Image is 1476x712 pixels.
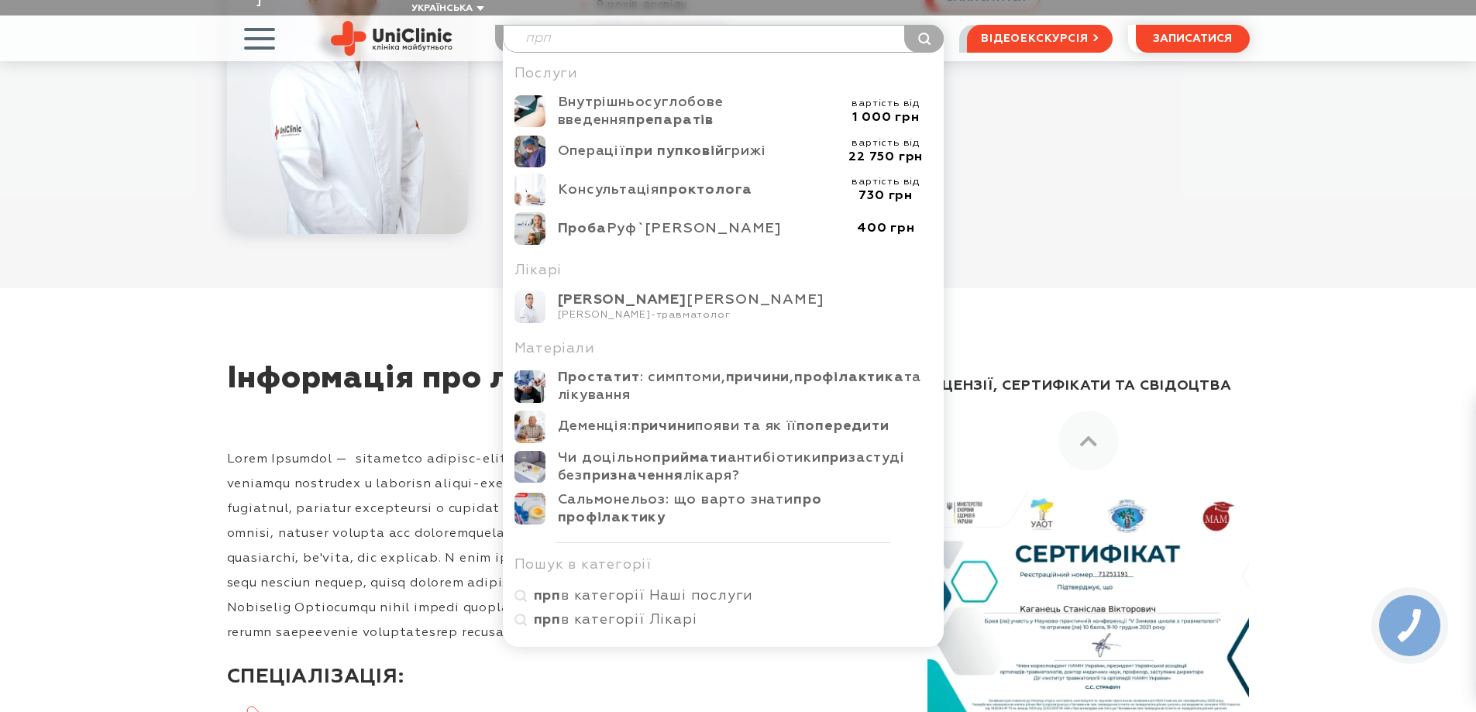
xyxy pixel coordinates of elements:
b: приймати [652,451,727,465]
div: вартість від [839,176,932,188]
b: прп [534,589,561,603]
img: Консультація проктолога [514,174,545,206]
b: про [793,493,821,507]
span: відеоекскурсія [981,26,1088,52]
div: Деменція: появи та як її [558,418,933,435]
input: Послуга або прізвище [504,26,944,52]
img: Cальмонельоз: що варто знати про профілактику [514,493,545,525]
span: записатися [1153,33,1232,44]
div: Руф`[PERSON_NAME] [558,220,840,238]
img: Простатит: симптоми, причини, профілактика та лікування [514,370,545,403]
img: Uniclinic [331,21,452,56]
div: 400 грн [839,221,932,236]
b: попередити [796,419,889,433]
button: Українська [408,3,484,15]
b: причини [726,370,790,384]
b: проктолога [659,183,752,197]
div: : симптоми, , та лікування [558,369,933,404]
div: Лікарі [514,262,933,280]
img: Проба Руф`є [514,212,545,245]
h3: СПЕЦІАЛІЗАЦІЯ: [227,649,901,706]
a: Чи доцільно приймати антибіотики при застуді без призначення лікаря? Чи доцільноприйматиантибіоти... [514,449,933,485]
div: Внутрішньосуглобове введення [558,94,840,129]
b: при [821,451,848,465]
a: Cальмонельоз: що варто знати про профілактику Cальмонельоз: що варто знатипро профілактику [514,491,933,527]
div: Операції грижі [558,143,840,160]
b: [PERSON_NAME] [558,293,686,307]
b: препаратів [627,113,714,127]
div: 730 грн [839,188,932,204]
b: профілактику [558,511,666,525]
a: Проба Руф`є ПробаРуф`[PERSON_NAME] 400 грн [514,212,933,245]
div: 22 750 грн [839,150,932,165]
img: Внутрішньосуглобове введення препаратів [514,95,545,128]
a: відеоекскурсія [967,25,1112,53]
span: в категорії Лікарі [534,611,933,629]
a: прпв категорії Лікарі [514,611,933,629]
div: вартість від [839,98,932,110]
a: Внутрішньосуглобове введення препаратів Внутрішньосуглобове введенняпрепаратів вартість від 1 000... [514,94,933,129]
div: 1 000 грн [839,110,932,126]
span: в категорії Наші послуги [534,587,933,605]
b: призначення [583,469,683,483]
div: Послуги [514,65,933,83]
a: Попов Олександр Миколайович [PERSON_NAME][PERSON_NAME] [PERSON_NAME]-травматолог [514,291,933,323]
span: Українська [411,4,473,13]
a: Операції при пупковій грижі Операціїпри пупковійгрижі вартість від 22 750 грн [514,136,933,168]
a: Консультація проктолога Консультаціяпроктолога вартість від 730 грн [514,174,933,206]
img: Чи доцільно приймати антибіотики при застуді без призначення лікаря? [514,451,545,483]
div: Консультація [558,181,840,199]
div: Чи доцільно антибіотики застуді без лікаря? [558,449,933,485]
div: Пошук в категорії [514,542,933,581]
b: при [625,144,652,158]
a: прпв категорії Наші послуги [514,587,933,605]
b: причини [631,419,696,433]
div: [PERSON_NAME]-травматолог [558,309,933,322]
div: Ліцензії, сертифікати та свідоцтва [927,362,1250,411]
b: пупковій [657,144,724,158]
div: Інформація про лікаря [227,362,901,420]
img: Деменція: причини появи та як її попередити [514,411,545,443]
p: Lorem Ipsumdol — sitametco adipisc-elitseddoei, temporin utlaboree dolore magna a enimadm veniamq... [227,447,901,645]
a: Деменція: причини появи та як її попередити Деменція:причинипояви та як їїпопередити [514,411,933,443]
div: [PERSON_NAME] [558,291,933,309]
div: вартість від [839,137,932,150]
b: профілактика [794,370,904,384]
img: Попов Олександр Миколайович [514,291,545,323]
img: Операції при пупковій грижі [514,136,545,168]
b: Проба [558,222,607,236]
a: Простатит: симптоми, причини, профілактика та лікування Простатит: симптоми,причини,профілактикат... [514,369,933,404]
div: Cальмонельоз: що варто знати [558,491,933,527]
button: записатися [1136,25,1250,53]
b: Простатит [558,370,640,384]
div: Матеріали [514,340,933,358]
b: прп [534,613,561,627]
